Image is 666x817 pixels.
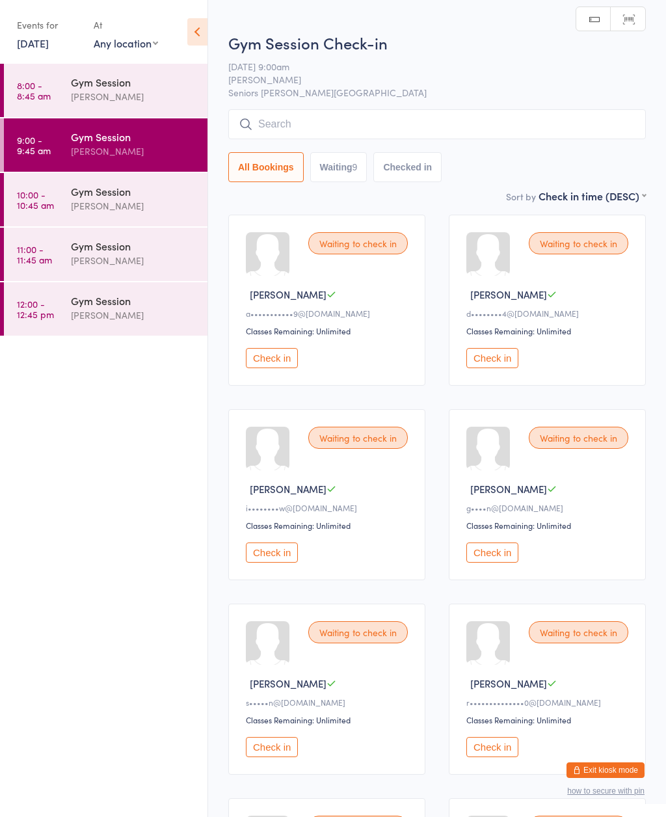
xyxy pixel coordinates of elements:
[94,36,158,50] div: Any location
[17,80,51,101] time: 8:00 - 8:45 am
[17,189,54,210] time: 10:00 - 10:45 am
[228,73,626,86] span: [PERSON_NAME]
[246,714,412,725] div: Classes Remaining: Unlimited
[308,621,408,643] div: Waiting to check in
[17,14,81,36] div: Events for
[567,786,645,796] button: how to secure with pin
[17,244,52,265] time: 11:00 - 11:45 am
[529,621,628,643] div: Waiting to check in
[466,714,632,725] div: Classes Remaining: Unlimited
[246,520,412,531] div: Classes Remaining: Unlimited
[466,348,518,368] button: Check in
[246,308,412,319] div: a•••••••••••9@[DOMAIN_NAME]
[246,737,298,757] button: Check in
[466,737,518,757] button: Check in
[71,308,196,323] div: [PERSON_NAME]
[71,293,196,308] div: Gym Session
[71,75,196,89] div: Gym Session
[250,676,326,690] span: [PERSON_NAME]
[310,152,367,182] button: Waiting9
[71,184,196,198] div: Gym Session
[228,60,626,73] span: [DATE] 9:00am
[308,427,408,449] div: Waiting to check in
[373,152,442,182] button: Checked in
[466,308,632,319] div: d••••••••4@[DOMAIN_NAME]
[470,482,547,496] span: [PERSON_NAME]
[250,288,326,301] span: [PERSON_NAME]
[566,762,645,778] button: Exit kiosk mode
[4,173,207,226] a: 10:00 -10:45 amGym Session[PERSON_NAME]
[529,232,628,254] div: Waiting to check in
[466,325,632,336] div: Classes Remaining: Unlimited
[228,32,646,53] h2: Gym Session Check-in
[4,282,207,336] a: 12:00 -12:45 pmGym Session[PERSON_NAME]
[308,232,408,254] div: Waiting to check in
[71,89,196,104] div: [PERSON_NAME]
[466,502,632,513] div: g••••n@[DOMAIN_NAME]
[539,189,646,203] div: Check in time (DESC)
[470,288,547,301] span: [PERSON_NAME]
[246,542,298,563] button: Check in
[71,129,196,144] div: Gym Session
[246,502,412,513] div: i••••••••w@[DOMAIN_NAME]
[466,542,518,563] button: Check in
[4,228,207,281] a: 11:00 -11:45 amGym Session[PERSON_NAME]
[246,348,298,368] button: Check in
[4,118,207,172] a: 9:00 -9:45 amGym Session[PERSON_NAME]
[506,190,536,203] label: Sort by
[246,697,412,708] div: s•••••n@[DOMAIN_NAME]
[4,64,207,117] a: 8:00 -8:45 amGym Session[PERSON_NAME]
[470,676,547,690] span: [PERSON_NAME]
[353,162,358,172] div: 9
[17,135,51,155] time: 9:00 - 9:45 am
[529,427,628,449] div: Waiting to check in
[71,198,196,213] div: [PERSON_NAME]
[94,14,158,36] div: At
[17,299,54,319] time: 12:00 - 12:45 pm
[228,152,304,182] button: All Bookings
[228,86,646,99] span: Seniors [PERSON_NAME][GEOGRAPHIC_DATA]
[250,482,326,496] span: [PERSON_NAME]
[228,109,646,139] input: Search
[71,239,196,253] div: Gym Session
[246,325,412,336] div: Classes Remaining: Unlimited
[71,144,196,159] div: [PERSON_NAME]
[466,697,632,708] div: r••••••••••••••0@[DOMAIN_NAME]
[466,520,632,531] div: Classes Remaining: Unlimited
[17,36,49,50] a: [DATE]
[71,253,196,268] div: [PERSON_NAME]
